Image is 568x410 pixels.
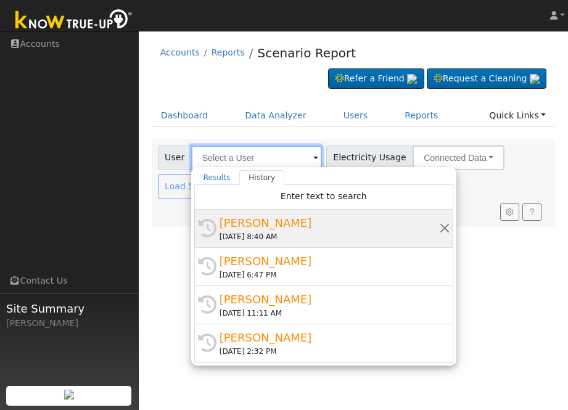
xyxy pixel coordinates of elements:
[212,47,245,57] a: Reports
[220,253,439,269] div: [PERSON_NAME]
[6,317,132,330] div: [PERSON_NAME]
[152,104,218,127] a: Dashboard
[198,295,216,314] i: History
[413,146,504,170] button: Connected Data
[6,300,132,317] span: Site Summary
[257,46,356,60] a: Scenario Report
[500,203,519,221] button: Settings
[220,269,439,281] div: [DATE] 6:47 PM
[198,334,216,352] i: History
[328,68,424,89] a: Refer a Friend
[198,219,216,237] i: History
[220,346,439,357] div: [DATE] 2:32 PM
[220,308,439,319] div: [DATE] 11:11 AM
[220,329,439,346] div: [PERSON_NAME]
[334,104,377,127] a: Users
[239,170,284,185] a: History
[198,257,216,276] i: History
[9,7,139,35] img: Know True-Up
[522,203,541,221] a: Help Link
[281,191,367,201] span: Enter text to search
[439,222,451,235] button: Remove this history
[64,390,74,400] img: retrieve
[158,146,192,170] span: User
[530,74,540,84] img: retrieve
[326,146,413,170] span: Electricity Usage
[191,146,322,170] input: Select a User
[194,170,240,185] a: Results
[236,104,316,127] a: Data Analyzer
[160,47,200,57] a: Accounts
[220,231,439,242] div: [DATE] 8:40 AM
[220,215,439,231] div: [PERSON_NAME]
[480,104,555,127] a: Quick Links
[220,291,439,308] div: [PERSON_NAME]
[395,104,447,127] a: Reports
[427,68,546,89] a: Request a Cleaning
[407,74,417,84] img: retrieve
